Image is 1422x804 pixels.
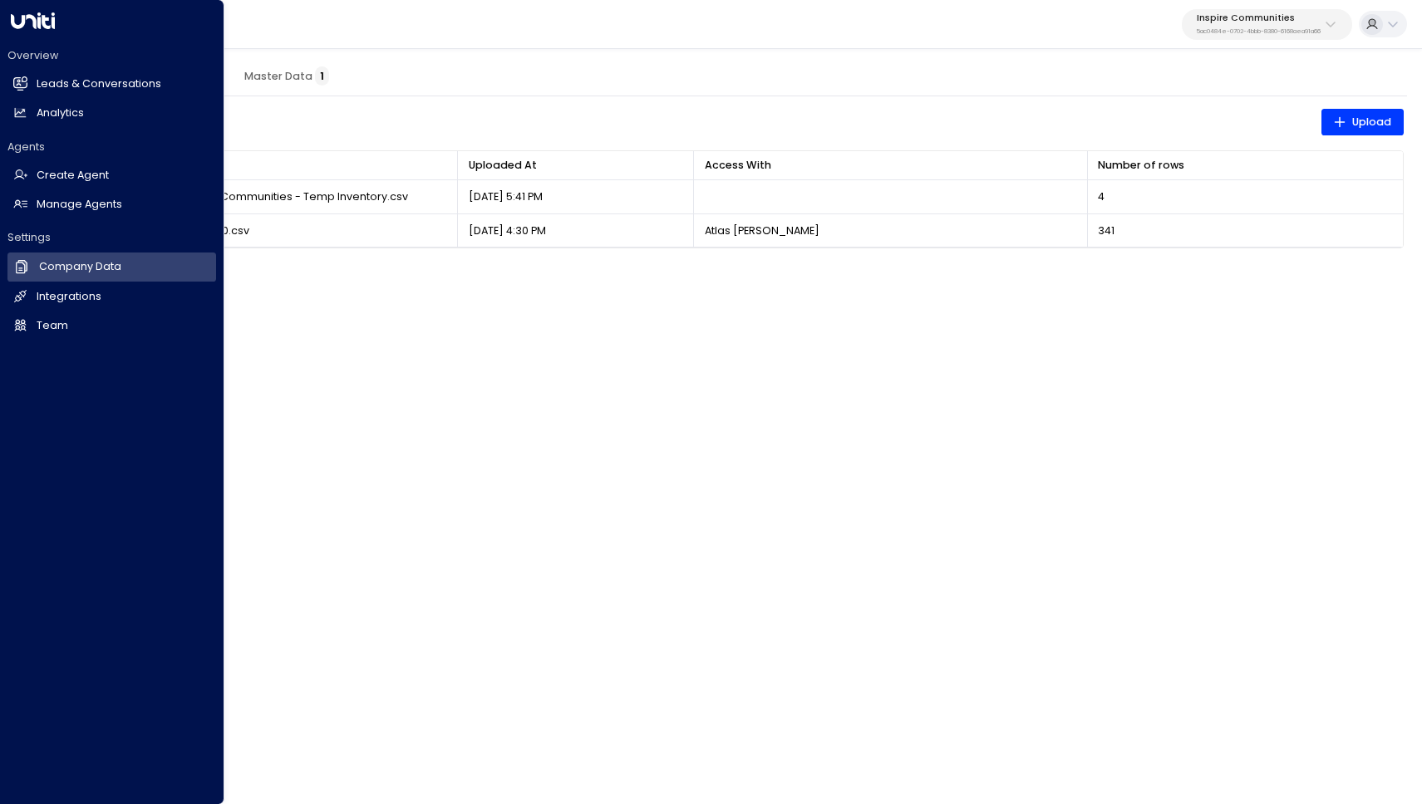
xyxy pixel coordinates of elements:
[315,66,329,86] span: 1
[1197,28,1321,35] p: 5ac0484e-0702-4bbb-8380-6168aea91a66
[37,105,84,121] h2: Analytics
[75,189,408,204] span: Implementation for Inspire Communities - Temp Inventory.csv
[705,156,1076,174] div: Access With
[1333,113,1391,131] span: Upload
[7,312,216,340] a: Team
[37,289,101,305] h2: Integrations
[1197,13,1321,23] p: Inspire Communities
[7,100,216,127] a: Analytics
[37,318,68,334] h2: Team
[37,76,161,92] h2: Leads & Conversations
[469,156,537,174] div: Uploaded At
[469,223,546,238] p: [DATE] 4:30 PM
[469,156,683,174] div: Uploaded At
[1098,189,1105,204] span: 4
[37,197,122,213] h2: Manage Agents
[75,156,446,174] div: File Name
[7,283,216,311] a: Integrations
[39,259,121,275] h2: Company Data
[7,230,216,245] h2: Settings
[1182,9,1352,40] button: Inspire Communities5ac0484e-0702-4bbb-8380-6168aea91a66
[1098,223,1114,238] span: 341
[37,168,109,184] h2: Create Agent
[244,70,329,83] span: Master Data
[1098,156,1392,174] div: Number of rows
[7,252,216,281] a: Company Data
[705,223,819,238] p: Atlas [PERSON_NAME]
[469,189,543,204] p: [DATE] 5:41 PM
[7,162,216,189] a: Create Agent
[1098,156,1184,174] div: Number of rows
[7,140,216,154] h2: Agents
[7,48,216,63] h2: Overview
[7,191,216,218] a: Manage Agents
[7,71,216,98] a: Leads & Conversations
[1321,109,1404,135] button: Upload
